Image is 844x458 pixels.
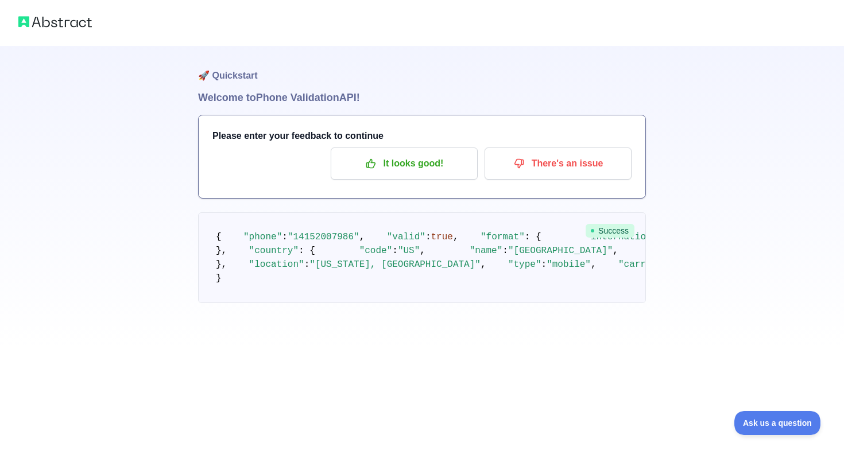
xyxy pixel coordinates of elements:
iframe: Toggle Customer Support [734,411,821,435]
span: true [431,232,453,242]
span: "international" [585,232,668,242]
span: : [425,232,431,242]
img: Abstract logo [18,14,92,30]
span: : { [525,232,541,242]
span: "location" [249,259,304,270]
p: It looks good! [339,154,469,173]
span: Success [586,224,634,238]
span: "valid" [387,232,425,242]
span: "phone" [243,232,282,242]
h3: Please enter your feedback to continue [212,129,632,143]
span: "name" [470,246,503,256]
span: "type" [508,259,541,270]
span: , [359,232,365,242]
span: "mobile" [547,259,591,270]
span: : [392,246,398,256]
span: : [304,259,310,270]
span: , [613,246,618,256]
span: : [502,246,508,256]
span: "[GEOGRAPHIC_DATA]" [508,246,613,256]
span: "14152007986" [288,232,359,242]
h1: 🚀 Quickstart [198,46,646,90]
span: "carrier" [618,259,668,270]
span: : [541,259,547,270]
span: , [453,232,459,242]
span: , [591,259,597,270]
span: "code" [359,246,393,256]
span: "format" [481,232,525,242]
span: , [420,246,425,256]
span: { [216,232,222,242]
p: There's an issue [493,154,623,173]
span: "country" [249,246,299,256]
h1: Welcome to Phone Validation API! [198,90,646,106]
span: , [481,259,486,270]
span: : { [299,246,315,256]
button: It looks good! [331,148,478,180]
button: There's an issue [485,148,632,180]
span: "US" [398,246,420,256]
span: "[US_STATE], [GEOGRAPHIC_DATA]" [309,259,481,270]
span: : [282,232,288,242]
